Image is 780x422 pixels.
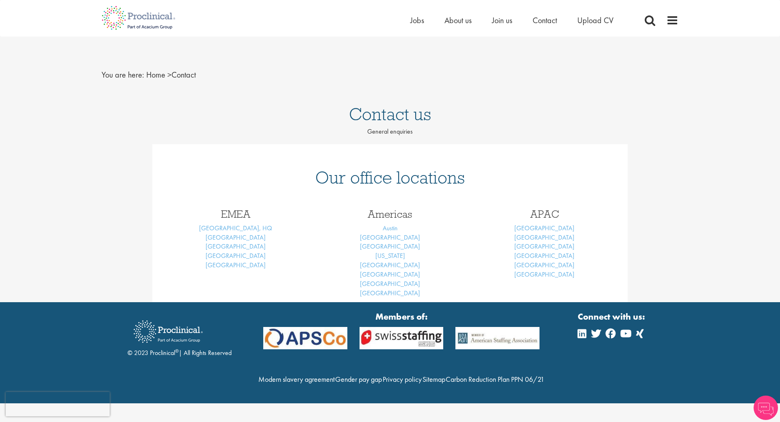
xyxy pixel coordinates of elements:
span: Contact [146,69,196,80]
a: [GEOGRAPHIC_DATA] [360,261,420,269]
sup: ® [175,348,179,354]
a: [GEOGRAPHIC_DATA] [206,242,266,251]
img: APSCo [449,327,546,349]
strong: Connect with us: [578,310,647,323]
strong: Members of: [263,310,539,323]
a: [GEOGRAPHIC_DATA] [514,242,574,251]
a: Join us [492,15,512,26]
a: [GEOGRAPHIC_DATA] [514,270,574,279]
a: [GEOGRAPHIC_DATA] [360,270,420,279]
a: Privacy policy [383,374,422,384]
img: APSCo [353,327,450,349]
a: Austin [383,224,398,232]
a: [GEOGRAPHIC_DATA] [514,251,574,260]
a: Jobs [410,15,424,26]
a: [GEOGRAPHIC_DATA] [206,261,266,269]
h3: EMEA [165,209,307,219]
img: APSCo [257,327,353,349]
a: Carbon Reduction Plan PPN 06/21 [446,374,544,384]
div: © 2023 Proclinical | All Rights Reserved [128,314,232,358]
h1: Our office locations [165,169,615,186]
a: Gender pay gap [335,374,382,384]
a: [GEOGRAPHIC_DATA], HQ [199,224,272,232]
img: Proclinical Recruitment [128,315,209,348]
a: [US_STATE] [375,251,405,260]
a: [GEOGRAPHIC_DATA] [360,289,420,297]
a: Upload CV [577,15,613,26]
a: About us [444,15,472,26]
a: [GEOGRAPHIC_DATA] [206,233,266,242]
a: [GEOGRAPHIC_DATA] [360,242,420,251]
img: Chatbot [754,396,778,420]
a: [GEOGRAPHIC_DATA] [514,261,574,269]
a: [GEOGRAPHIC_DATA] [206,251,266,260]
span: You are here: [102,69,144,80]
h3: APAC [473,209,615,219]
iframe: reCAPTCHA [6,392,110,416]
span: > [167,69,171,80]
a: breadcrumb link to Home [146,69,165,80]
a: Modern slavery agreement [258,374,335,384]
a: [GEOGRAPHIC_DATA] [360,233,420,242]
a: Contact [533,15,557,26]
a: [GEOGRAPHIC_DATA] [514,233,574,242]
a: Sitemap [422,374,445,384]
a: [GEOGRAPHIC_DATA] [360,279,420,288]
h3: Americas [319,209,461,219]
a: [GEOGRAPHIC_DATA] [514,224,574,232]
